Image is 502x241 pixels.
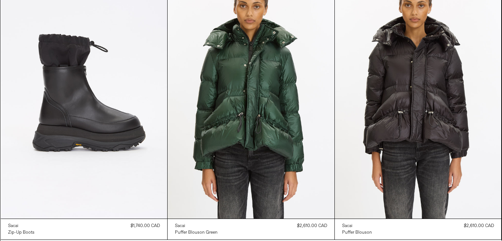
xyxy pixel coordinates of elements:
[342,230,372,236] div: Puffer Blouson
[8,223,35,229] a: Sacai
[175,230,218,236] div: Puffer Blouson Green
[175,229,218,236] a: Puffer Blouson Green
[464,223,494,229] div: $2,610.00 CAD
[297,223,327,229] div: $2,610.00 CAD
[175,223,218,229] a: Sacai
[8,230,35,236] div: Zip-Up Boots
[130,223,160,229] div: $1,740.00 CAD
[342,223,372,229] a: Sacai
[175,223,185,229] div: Sacai
[8,223,18,229] div: Sacai
[342,223,352,229] div: Sacai
[8,229,35,236] a: Zip-Up Boots
[342,229,372,236] a: Puffer Blouson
